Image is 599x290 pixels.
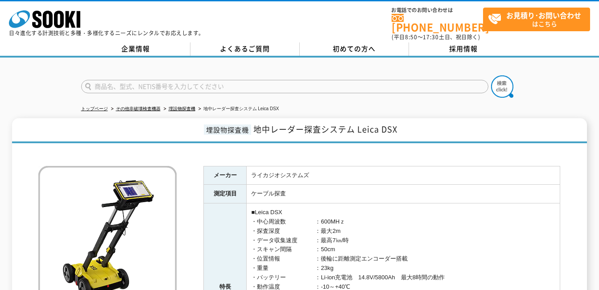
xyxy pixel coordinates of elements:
a: 初めての方へ [300,42,409,56]
span: 17:30 [423,33,439,41]
input: 商品名、型式、NETIS番号を入力してください [81,80,488,93]
strong: お見積り･お問い合わせ [506,10,581,21]
span: 埋設物探査機 [204,124,251,135]
td: ライカジオシステムズ [247,166,560,185]
span: 初めての方へ [333,44,376,54]
span: はこちら [488,8,590,30]
td: ケーブル探査 [247,185,560,203]
a: お見積り･お問い合わせはこちら [483,8,590,31]
p: 日々進化する計測技術と多種・多様化するニーズにレンタルでお応えします。 [9,30,204,36]
span: 8:50 [405,33,417,41]
span: (平日 ～ 土日、祝日除く) [392,33,480,41]
a: 企業情報 [81,42,190,56]
a: その他非破壊検査機器 [116,106,161,111]
a: よくあるご質問 [190,42,300,56]
th: メーカー [204,166,247,185]
span: お電話でのお問い合わせは [392,8,483,13]
th: 測定項目 [204,185,247,203]
a: トップページ [81,106,108,111]
img: btn_search.png [491,75,513,98]
a: 採用情報 [409,42,518,56]
a: [PHONE_NUMBER] [392,14,483,32]
li: 地中レーダー探査システム Leica DSX [197,104,279,114]
span: 地中レーダー探査システム Leica DSX [253,123,397,135]
a: 埋設物探査機 [169,106,195,111]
